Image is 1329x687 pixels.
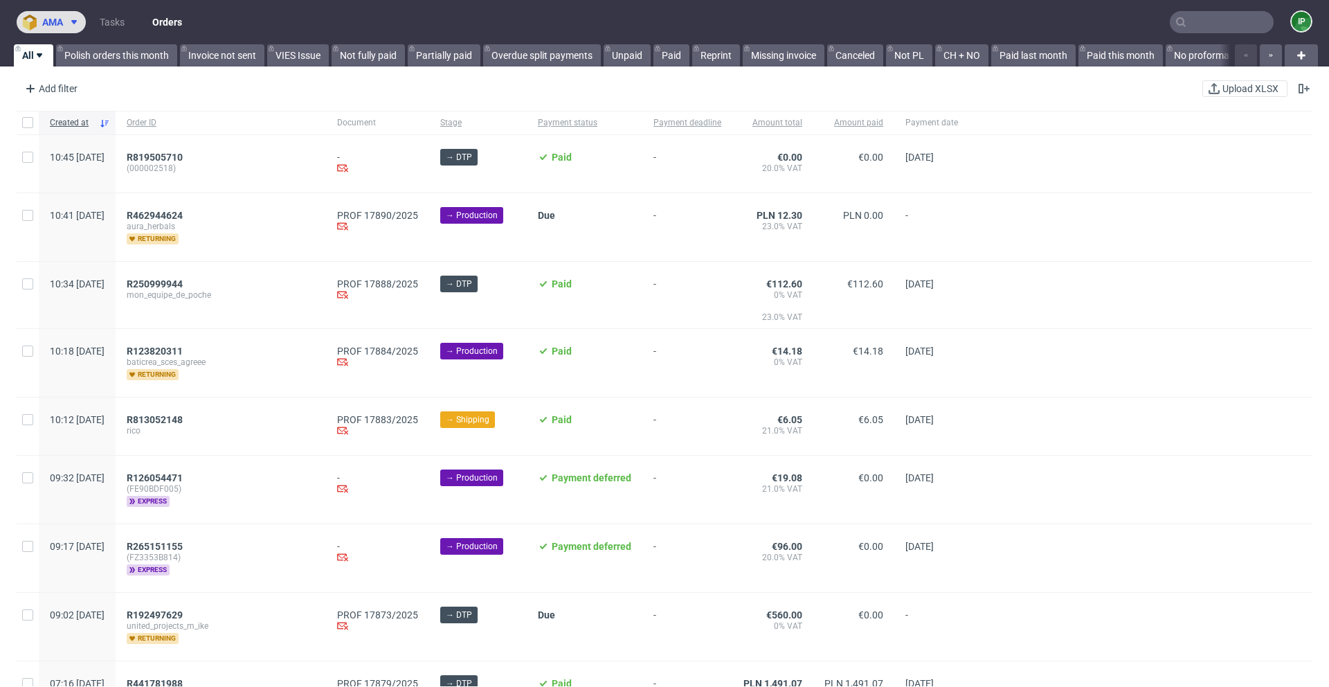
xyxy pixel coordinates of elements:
[692,44,740,66] a: Reprint
[332,44,405,66] a: Not fully paid
[858,472,883,483] span: €0.00
[446,345,498,357] span: → Production
[50,609,105,621] span: 09:02 [DATE]
[743,483,802,494] span: 21.0% VAT
[653,472,721,507] span: -
[127,346,186,357] a: R123820311
[552,541,631,552] span: Payment deferred
[50,541,105,552] span: 09:17 [DATE]
[446,209,498,222] span: → Production
[337,152,418,176] div: -
[653,414,721,438] span: -
[56,44,177,66] a: Polish orders this month
[743,289,802,312] span: 0% VAT
[1202,80,1287,97] button: Upload XLSX
[50,152,105,163] span: 10:45 [DATE]
[127,163,315,174] span: (000002518)
[743,117,802,129] span: Amount total
[50,278,105,289] span: 10:34 [DATE]
[743,357,802,368] span: 0% VAT
[858,152,883,163] span: €0.00
[905,152,934,163] span: [DATE]
[337,210,418,221] a: PROF 17890/2025
[127,472,183,483] span: R126054471
[14,44,53,66] a: All
[653,346,721,380] span: -
[50,210,105,221] span: 10:41 [DATE]
[127,425,315,436] span: rico
[858,414,883,425] span: €6.05
[824,117,883,129] span: Amount paid
[483,44,601,66] a: Overdue split payments
[843,210,883,221] span: PLN 0.00
[408,44,480,66] a: Partially paid
[604,44,651,66] a: Unpaid
[127,541,183,552] span: R265151155
[538,117,631,129] span: Payment status
[1292,12,1311,31] figcaption: IP
[772,472,802,483] span: €19.08
[127,496,170,507] span: express
[1078,44,1163,66] a: Paid this month
[766,278,802,289] span: €112.60
[267,44,329,66] a: VIES Issue
[337,609,418,621] a: PROF 17873/2025
[653,609,721,644] span: -
[757,210,802,221] span: PLN 12.30
[847,278,883,289] span: €112.60
[337,346,418,357] a: PROF 17884/2025
[42,17,63,27] span: ama
[127,278,183,289] span: R250999944
[127,369,179,380] span: returning
[440,117,516,129] span: Stage
[905,541,934,552] span: [DATE]
[743,221,802,232] span: 23.0% VAT
[337,472,418,497] div: -
[653,117,721,129] span: Payment deadline
[858,541,883,552] span: €0.00
[552,278,572,289] span: Paid
[743,425,802,436] span: 21.0% VAT
[743,621,802,632] span: 0% VAT
[127,346,183,357] span: R123820311
[446,413,489,426] span: → Shipping
[766,609,802,621] span: €560.00
[127,221,315,232] span: aura_herbals
[905,278,934,289] span: [DATE]
[337,541,418,565] div: -
[853,346,883,357] span: €14.18
[127,289,315,301] span: mon_equipe_de_poche
[91,11,133,33] a: Tasks
[905,210,958,244] span: -
[777,152,802,163] span: €0.00
[653,44,689,66] a: Paid
[743,552,802,563] span: 20.0% VAT
[538,210,555,221] span: Due
[653,278,721,312] span: -
[777,414,802,425] span: €6.05
[653,152,721,176] span: -
[127,152,183,163] span: R819505710
[127,210,183,221] span: R462944624
[538,609,555,621] span: Due
[653,541,721,576] span: -
[991,44,1076,66] a: Paid last month
[337,414,418,425] a: PROF 17883/2025
[127,152,186,163] a: R819505710
[743,312,802,334] span: 23.0% VAT
[552,152,572,163] span: Paid
[50,472,105,483] span: 09:32 [DATE]
[127,564,170,576] span: express
[17,11,86,33] button: ama
[127,483,315,494] span: (FE90BDF005)
[127,472,186,483] a: R126054471
[180,44,264,66] a: Invoice not sent
[50,117,93,129] span: Created at
[827,44,883,66] a: Canceled
[446,151,472,163] span: → DTP
[127,357,315,368] span: baticrea_sces_agreee
[743,44,824,66] a: Missing invoice
[127,278,186,289] a: R250999944
[127,633,179,644] span: returning
[127,210,186,221] a: R462944624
